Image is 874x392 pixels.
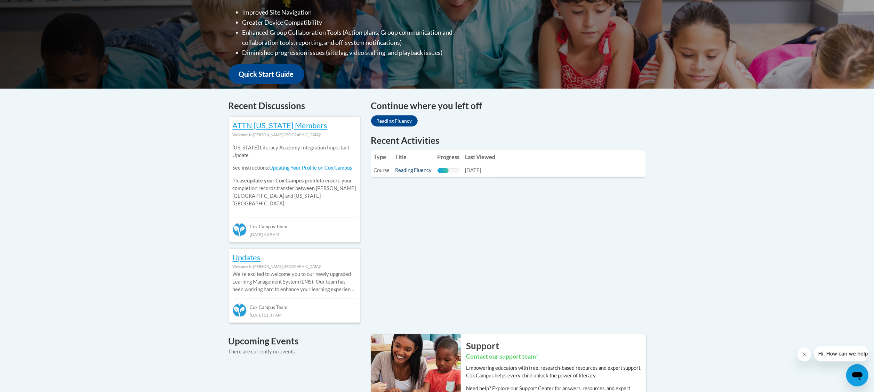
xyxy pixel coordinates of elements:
span: [DATE] [465,167,481,173]
a: Updating Your Profile on Cox Campus [270,165,352,171]
li: Greater Device Compatibility [242,17,481,27]
span: There are currently no events. [228,349,296,354]
p: Empowering educators with free, research-based resources and expert support, Cox Campus helps eve... [466,364,646,379]
p: Weʹre excited to welcome you to our newly upgraded Learning Management System (LMS)! Our team has... [233,270,356,293]
h4: Recent Discussions [228,99,361,113]
img: Cox Campus Team [233,223,247,237]
a: Reading Fluency [395,167,432,173]
h4: Continue where you left off [371,99,646,113]
iframe: Close message [797,348,811,361]
th: Last Viewed [463,150,498,164]
th: Progress [435,150,463,164]
div: [DATE] 11:37 AM [233,311,356,319]
th: Title [393,150,435,164]
div: Cox Campus Team [233,218,356,230]
li: Improved Site Navigation [242,7,481,17]
a: Reading Fluency [371,115,418,126]
div: Welcome to [PERSON_NAME][GEOGRAPHIC_DATA]! [233,263,356,270]
div: Cox Campus Team [233,299,356,311]
b: update your Cox Campus profile [247,178,320,183]
iframe: Button to launch messaging window [846,364,868,386]
p: See instructions: [233,164,356,172]
h3: Contact our support team! [466,352,646,361]
div: [DATE] 4:39 AM [233,230,356,238]
h2: Support [466,340,646,352]
a: Updates [233,253,261,262]
div: Progress, % [438,168,449,173]
div: Welcome to [PERSON_NAME][GEOGRAPHIC_DATA]! [233,131,356,139]
span: Course [374,167,390,173]
img: Cox Campus Team [233,303,247,317]
th: Type [371,150,393,164]
iframe: Message from company [814,346,868,361]
p: [US_STATE] Literacy Academy Integration Important Update [233,144,356,159]
div: Please to ensure your completion records transfer between [PERSON_NAME][GEOGRAPHIC_DATA] and [US_... [233,139,356,213]
h1: Recent Activities [371,134,646,147]
a: Quick Start Guide [228,64,304,84]
h4: Upcoming Events [228,334,361,348]
li: Diminished progression issues (site lag, video stalling, and playback issues) [242,48,481,58]
a: ATTN [US_STATE] Members [233,121,328,130]
li: Enhanced Group Collaboration Tools (Action plans, Group communication and collaboration tools, re... [242,27,481,48]
span: Hi. How can we help? [4,5,56,10]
